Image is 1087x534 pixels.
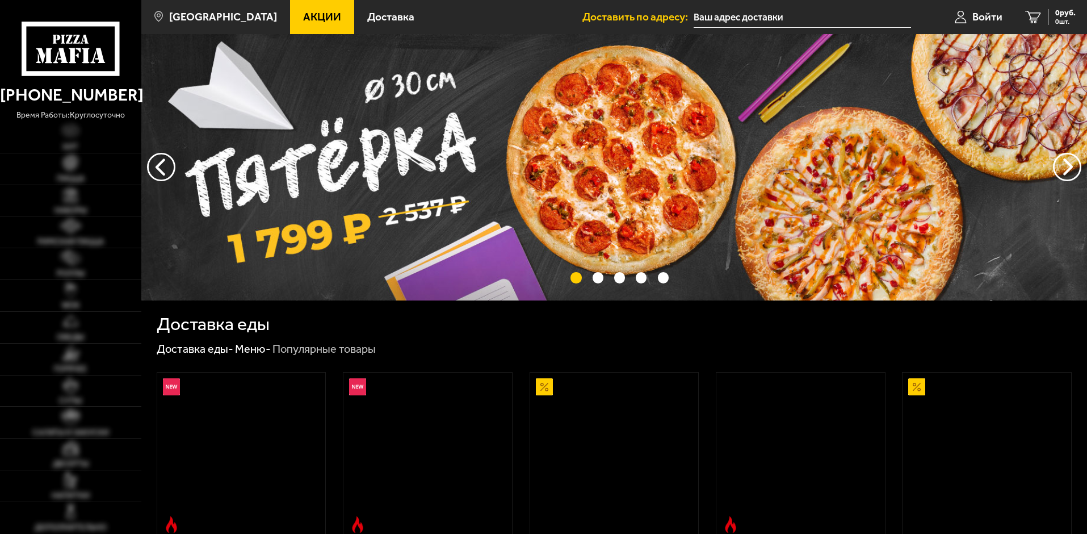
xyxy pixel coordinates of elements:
span: Акции [303,11,341,22]
div: Популярные товары [272,342,376,357]
span: Десерты [53,460,89,468]
span: Горячее [54,365,87,373]
span: Хит [62,143,78,151]
span: WOK [62,302,79,310]
img: Острое блюдо [349,516,366,533]
img: Новинка [163,378,180,395]
a: Меню- [235,342,271,356]
span: Напитки [52,492,90,500]
span: 0 руб. [1055,9,1076,17]
span: Роллы [57,270,85,278]
img: Новинка [349,378,366,395]
span: 0 шт. [1055,18,1076,25]
span: Салаты и закуски [32,429,109,437]
a: Доставка еды- [157,342,233,356]
span: [GEOGRAPHIC_DATA] [169,11,277,22]
button: предыдущий [1053,153,1081,181]
img: Острое блюдо [722,516,739,533]
span: Обеды [57,333,84,341]
span: Войти [972,11,1002,22]
h1: Доставка еды [157,315,270,333]
button: точки переключения [593,272,603,283]
span: Наборы [54,207,87,215]
span: Дополнительно [35,524,107,532]
img: Острое блюдо [163,516,180,533]
img: Акционный [908,378,925,395]
button: точки переключения [658,272,669,283]
button: следующий [147,153,175,181]
span: Доставка [367,11,414,22]
img: Акционный [536,378,553,395]
input: Ваш адрес доставки [694,7,911,28]
span: Римская пицца [37,238,104,246]
span: Супы [59,397,82,405]
button: точки переключения [636,272,647,283]
span: Пицца [57,175,85,183]
span: Доставить по адресу: [582,11,694,22]
button: точки переключения [570,272,581,283]
button: точки переключения [614,272,625,283]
